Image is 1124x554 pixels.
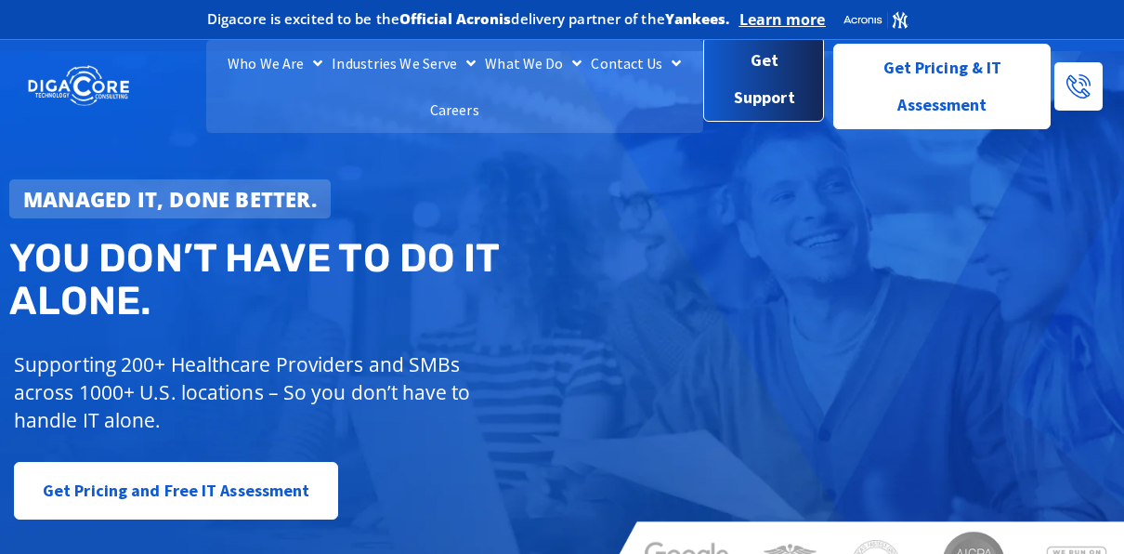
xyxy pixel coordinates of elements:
a: Get Support [703,36,824,122]
a: Get Pricing & IT Assessment [833,44,1051,129]
a: Get Pricing and Free IT Assessment [14,462,338,520]
b: Yankees. [665,9,730,28]
a: What We Do [480,40,586,86]
strong: Managed IT, done better. [23,185,317,213]
a: Careers [425,86,484,133]
span: Get Support [719,42,809,116]
h2: Digacore is excited to be the delivery partner of the [207,12,730,26]
h2: You don’t have to do IT alone. [9,237,573,323]
nav: Menu [206,40,703,133]
a: Who We Are [223,40,327,86]
a: Contact Us [586,40,686,86]
img: Acronis [843,10,908,30]
a: Industries We Serve [327,40,480,86]
a: Managed IT, done better. [9,179,331,218]
span: Get Pricing & IT Assessment [848,49,1036,124]
span: Get Pricing and Free IT Assessment [43,472,309,509]
a: Learn more [739,10,826,29]
img: DigaCore Technology Consulting [28,64,129,108]
p: Supporting 200+ Healthcare Providers and SMBs across 1000+ U.S. locations – So you don’t have to ... [14,350,472,434]
b: Official Acronis [399,9,512,28]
